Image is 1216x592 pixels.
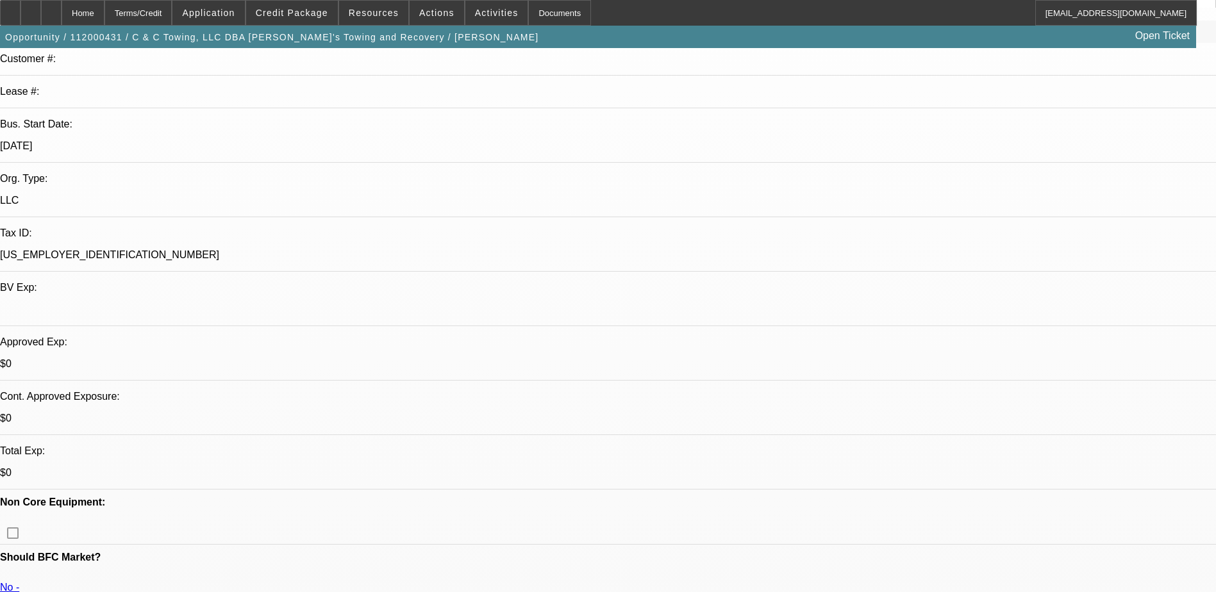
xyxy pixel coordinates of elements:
span: Application [182,8,235,18]
a: Open Ticket [1130,25,1195,47]
button: Application [172,1,244,25]
span: Opportunity / 112000431 / C & C Towing, LLC DBA [PERSON_NAME]'s Towing and Recovery / [PERSON_NAME] [5,32,538,42]
button: Resources [339,1,408,25]
button: Actions [410,1,464,25]
span: Activities [475,8,519,18]
span: Resources [349,8,399,18]
button: Credit Package [246,1,338,25]
span: Credit Package [256,8,328,18]
button: Activities [465,1,528,25]
span: Actions [419,8,454,18]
